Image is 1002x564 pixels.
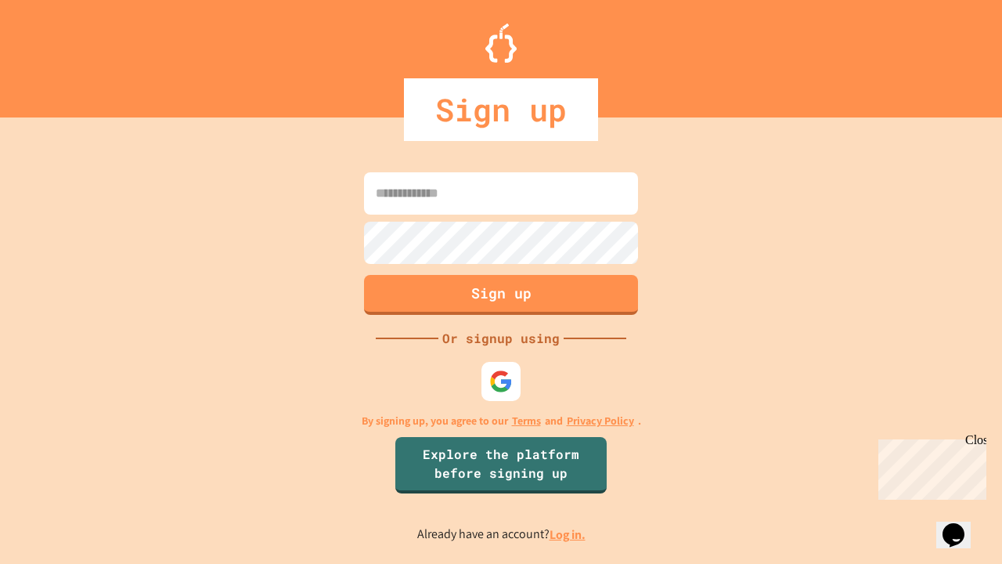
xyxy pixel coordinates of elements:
[872,433,986,500] iframe: chat widget
[6,6,108,99] div: Chat with us now!Close
[936,501,986,548] iframe: chat widget
[485,23,517,63] img: Logo.svg
[567,413,634,429] a: Privacy Policy
[417,525,586,544] p: Already have an account?
[364,275,638,315] button: Sign up
[404,78,598,141] div: Sign up
[438,329,564,348] div: Or signup using
[512,413,541,429] a: Terms
[395,437,607,493] a: Explore the platform before signing up
[362,413,641,429] p: By signing up, you agree to our and .
[489,370,513,393] img: google-icon.svg
[550,526,586,543] a: Log in.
